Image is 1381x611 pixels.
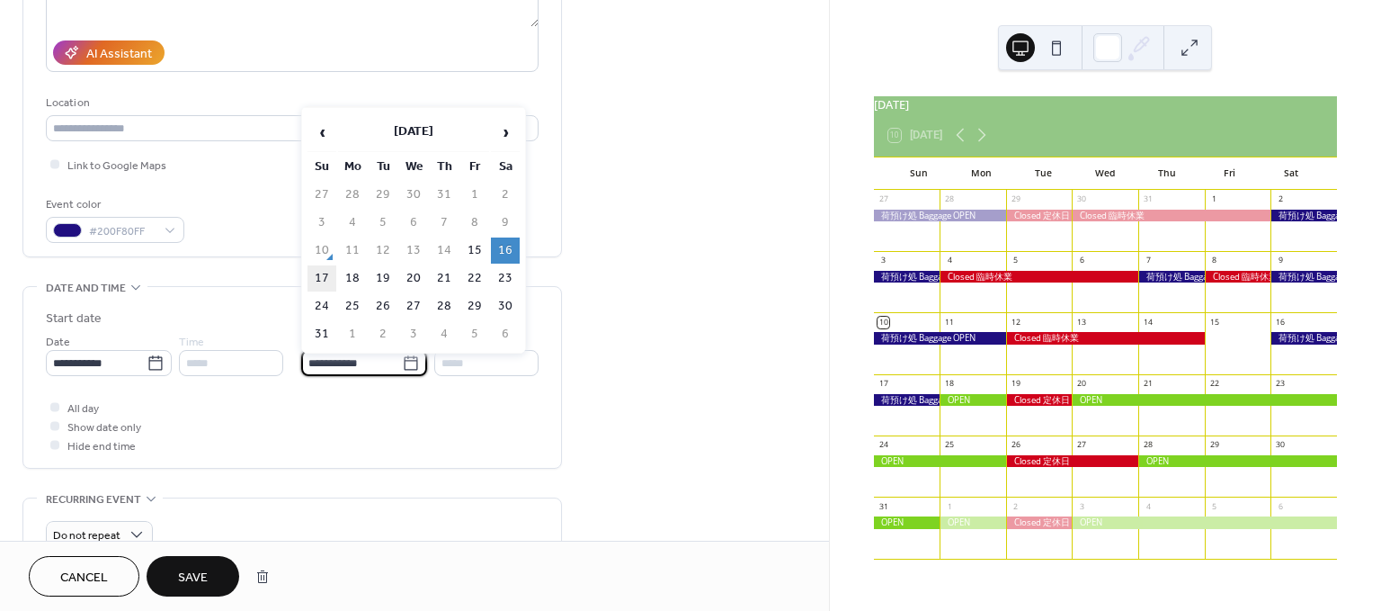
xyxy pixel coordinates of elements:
div: OPEN [1072,517,1337,528]
th: Th [430,154,459,180]
div: [DATE] [874,96,1337,113]
div: 10 [878,317,888,328]
div: 7 [1143,256,1154,266]
div: 14 [1143,317,1154,328]
div: 2 [1011,501,1021,512]
div: Start date [46,310,102,328]
button: Save [147,556,239,597]
div: 25 [944,440,955,451]
td: 5 [369,210,397,236]
td: 15 [460,238,489,264]
div: Location [46,94,535,112]
span: Date and time [46,279,126,298]
div: Wed [1074,157,1136,190]
div: Closed 臨時休業 [1205,271,1271,283]
div: OPEN [874,455,1006,467]
th: Sa [491,154,520,180]
div: Closed 定休日 [1006,210,1073,221]
div: Thu [1136,157,1198,190]
div: 31 [1143,194,1154,205]
th: Mo [338,154,367,180]
div: 荷預け処 Baggage OPEN [1270,271,1337,283]
div: OPEN [940,517,1006,528]
div: 24 [878,440,888,451]
td: 31 [307,321,336,347]
td: 6 [491,321,520,347]
td: 20 [399,265,428,292]
td: 3 [307,210,336,236]
div: 4 [944,256,955,266]
div: 29 [1209,440,1220,451]
div: OPEN [1072,394,1337,406]
td: 5 [460,321,489,347]
div: 6 [1076,256,1087,266]
span: Do not repeat [53,526,120,546]
div: OPEN [940,394,1006,406]
td: 16 [491,238,520,264]
td: 29 [369,182,397,208]
div: 11 [944,317,955,328]
div: 28 [1143,440,1154,451]
span: Show date only [67,418,141,437]
td: 29 [460,293,489,319]
div: Closed 臨時休業 [1072,210,1270,221]
div: Closed 定休日 [1006,517,1073,528]
div: 16 [1275,317,1286,328]
div: 19 [1011,378,1021,389]
div: Mon [950,157,1012,190]
div: 31 [878,501,888,512]
td: 30 [491,293,520,319]
td: 23 [491,265,520,292]
button: AI Assistant [53,40,165,65]
span: Cancel [60,569,108,588]
td: 26 [369,293,397,319]
td: 12 [369,238,397,264]
div: Closed 定休日 [1006,394,1073,406]
td: 24 [307,293,336,319]
td: 27 [307,182,336,208]
div: 5 [1209,501,1220,512]
span: Recurring event [46,490,141,509]
td: 7 [430,210,459,236]
div: Closed 定休日 [1006,455,1138,467]
div: 30 [1076,194,1087,205]
span: Hide end time [67,437,136,456]
td: 4 [430,321,459,347]
button: Cancel [29,556,139,597]
div: Closed 臨時休業 [940,271,1138,283]
td: 14 [430,238,459,264]
div: 荷預け処 Baggage OPEN [874,332,1006,344]
td: 1 [460,182,489,208]
div: 28 [944,194,955,205]
td: 3 [399,321,428,347]
div: Fri [1198,157,1261,190]
td: 27 [399,293,428,319]
div: 30 [1275,440,1286,451]
div: 1 [944,501,955,512]
td: 6 [399,210,428,236]
div: 18 [944,378,955,389]
div: OPEN [1138,455,1337,467]
td: 2 [491,182,520,208]
th: Su [307,154,336,180]
td: 8 [460,210,489,236]
td: 25 [338,293,367,319]
td: 18 [338,265,367,292]
div: 12 [1011,317,1021,328]
div: 29 [1011,194,1021,205]
span: Date [46,333,70,352]
span: All day [67,400,99,418]
th: [DATE] [338,113,489,152]
div: 20 [1076,378,1087,389]
div: Sat [1261,157,1323,190]
td: 31 [430,182,459,208]
td: 17 [307,265,336,292]
span: #200F80FF [89,222,156,241]
div: 荷預け処 Baggage OPEN [874,271,940,283]
div: 3 [1076,501,1087,512]
div: OPEN [874,517,940,528]
td: 1 [338,321,367,347]
div: 13 [1076,317,1087,328]
div: 8 [1209,256,1220,266]
div: 荷預け処 Baggage OPEN [1138,271,1205,283]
